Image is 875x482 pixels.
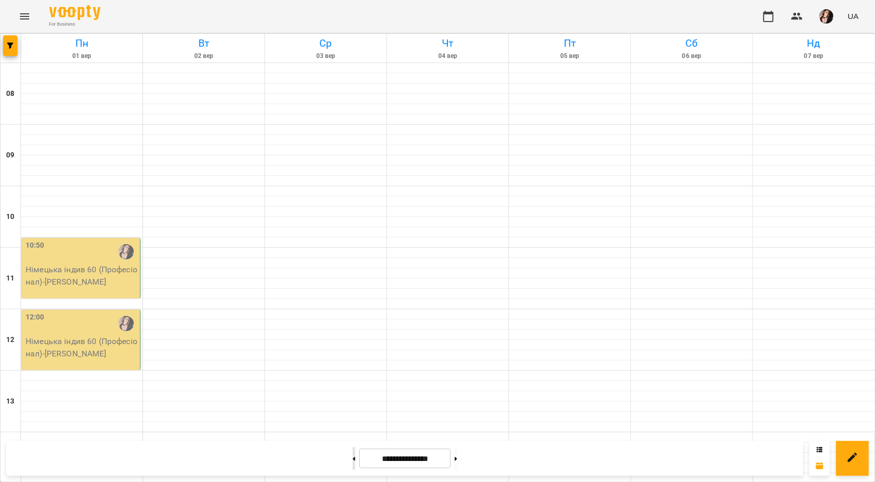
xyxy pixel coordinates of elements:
h6: 12 [6,334,14,346]
h6: 11 [6,273,14,284]
h6: Чт [389,35,507,51]
h6: 04 вер [389,51,507,61]
label: 12:00 [26,312,45,323]
p: Німецька індив 60 (Професіонал) - [PERSON_NAME] [26,264,138,288]
button: UA [844,7,863,26]
img: 64b3dfe931299b6d4d92560ac22b4872.jpeg [819,9,833,24]
h6: 13 [6,396,14,407]
span: For Business [49,21,100,28]
button: Menu [12,4,37,29]
h6: Нд [755,35,873,51]
h6: 09 [6,150,14,161]
h6: 06 вер [633,51,751,61]
h6: 01 вер [23,51,141,61]
h6: 08 [6,88,14,99]
h6: 05 вер [511,51,629,61]
label: 10:50 [26,240,45,251]
h6: Сб [633,35,751,51]
p: Німецька індив 60 (Професіонал) - [PERSON_NAME] [26,335,138,359]
h6: Пн [23,35,141,51]
h6: Вт [145,35,263,51]
img: Дубович Ярослава Вікторівна [118,316,134,331]
h6: Пт [511,35,629,51]
h6: 07 вер [755,51,873,61]
h6: Ср [267,35,385,51]
h6: 10 [6,211,14,223]
h6: 03 вер [267,51,385,61]
img: Voopty Logo [49,5,100,20]
img: Дубович Ярослава Вікторівна [118,244,134,259]
h6: 02 вер [145,51,263,61]
span: UA [848,11,859,22]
